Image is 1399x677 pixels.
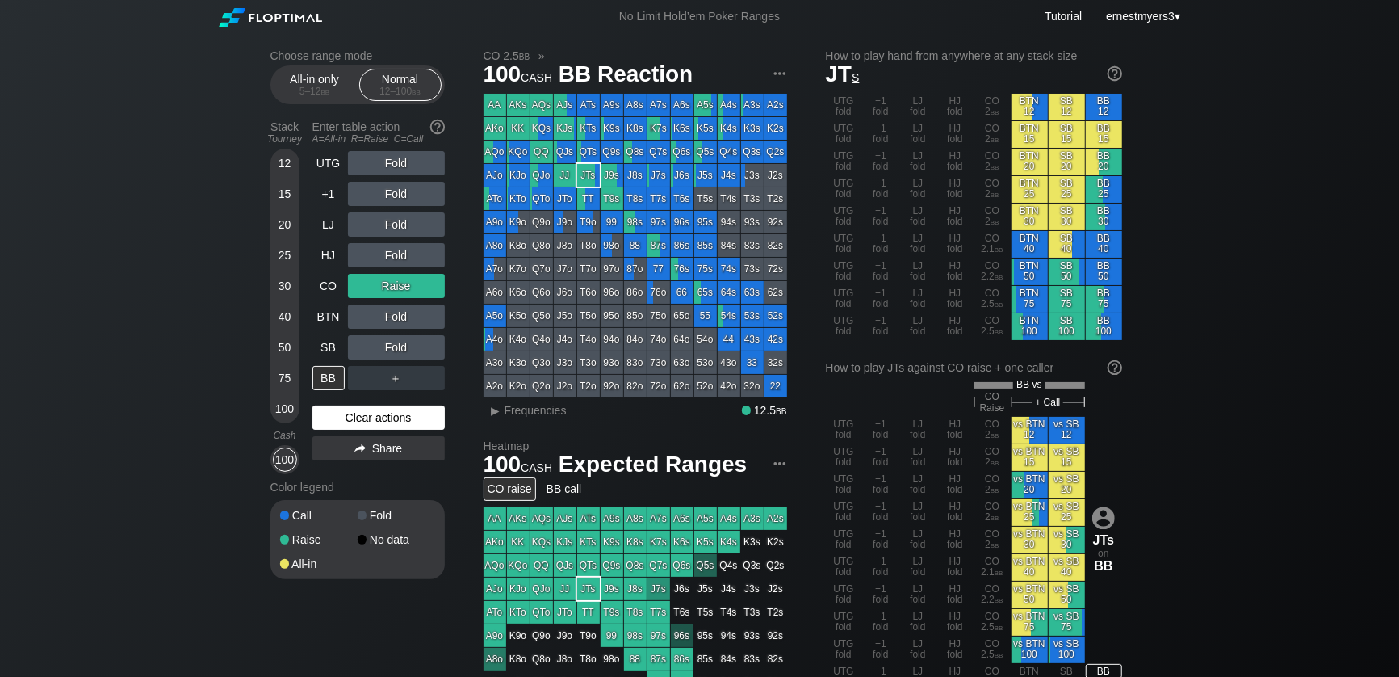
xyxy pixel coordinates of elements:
div: 52s [764,305,787,327]
div: T7o [577,258,600,280]
div: CO 2 [974,121,1011,148]
div: 75o [647,305,670,327]
div: +1 fold [863,231,899,258]
div: 100 [273,448,297,472]
div: UTG fold [826,176,862,203]
div: +1 fold [863,149,899,175]
div: TT [577,187,600,210]
span: bb [995,326,1003,337]
div: 96o [601,281,623,304]
div: 93s [741,211,764,233]
span: CO 2.5 [481,48,533,63]
div: HJ fold [937,149,974,175]
div: 30 [273,274,297,298]
div: Fold [348,243,445,267]
div: A8s [624,94,647,116]
div: J3s [741,164,764,187]
div: 42s [764,328,787,351]
div: T9s [601,187,623,210]
div: KJo [507,164,530,187]
div: LJ fold [900,176,936,203]
div: HJ fold [937,286,974,313]
div: 44 [718,328,740,351]
div: 12 [273,151,297,175]
div: 87o [624,258,647,280]
div: Q3o [530,351,553,374]
div: JTo [554,187,576,210]
div: 64s [718,281,740,304]
div: K8s [624,117,647,140]
div: SB 20 [1049,149,1085,175]
div: 74s [718,258,740,280]
div: Fold [348,212,445,237]
div: A4s [718,94,740,116]
div: HJ fold [937,176,974,203]
div: J8s [624,164,647,187]
div: 72s [764,258,787,280]
div: 86o [624,281,647,304]
div: BTN 15 [1012,121,1048,148]
div: AJo [484,164,506,187]
div: Q5o [530,305,553,327]
div: A8o [484,234,506,257]
div: SB 25 [1049,176,1085,203]
div: +1 fold [863,176,899,203]
div: Q8s [624,141,647,163]
span: BB Reaction [556,62,695,89]
div: Q8o [530,234,553,257]
div: AA [484,94,506,116]
div: SB 30 [1049,204,1085,230]
div: K3o [507,351,530,374]
a: Tutorial [1045,10,1082,23]
div: ATs [577,94,600,116]
div: BB 40 [1086,231,1122,258]
div: CO 2 [974,94,1011,120]
span: bb [995,271,1003,282]
div: ATo [484,187,506,210]
div: 54s [718,305,740,327]
div: LJ fold [900,231,936,258]
span: bb [412,86,421,97]
div: 66 [671,281,693,304]
div: Q6s [671,141,693,163]
div: 20 [273,212,297,237]
div: Call [280,510,358,521]
span: bb [321,86,330,97]
div: 85s [694,234,717,257]
div: AKs [507,94,530,116]
div: Stack [264,114,306,151]
div: SB 100 [1049,313,1085,340]
img: help.32db89a4.svg [429,118,446,136]
span: cash [521,67,552,85]
span: bb [519,49,530,62]
div: 76o [647,281,670,304]
div: Q5s [694,141,717,163]
div: 43o [718,351,740,374]
div: BB 100 [1086,313,1122,340]
div: QJs [554,141,576,163]
div: 25 [273,243,297,267]
div: A5o [484,305,506,327]
div: No Limit Hold’em Poker Ranges [595,10,804,27]
div: No data [358,534,435,545]
div: 94s [718,211,740,233]
div: J2s [764,164,787,187]
div: 75s [694,258,717,280]
div: BTN 50 [1012,259,1048,285]
div: 55 [694,305,717,327]
div: 77 [647,258,670,280]
div: K2s [764,117,787,140]
div: K9o [507,211,530,233]
div: Fold [348,151,445,175]
div: Q6o [530,281,553,304]
div: J7s [647,164,670,187]
div: J9s [601,164,623,187]
div: SB 15 [1049,121,1085,148]
div: 85o [624,305,647,327]
div: AJs [554,94,576,116]
div: LJ [312,212,345,237]
h2: Choose range mode [270,49,445,62]
img: help.32db89a4.svg [1106,65,1124,82]
div: 99 [601,211,623,233]
div: +1 [312,182,345,206]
